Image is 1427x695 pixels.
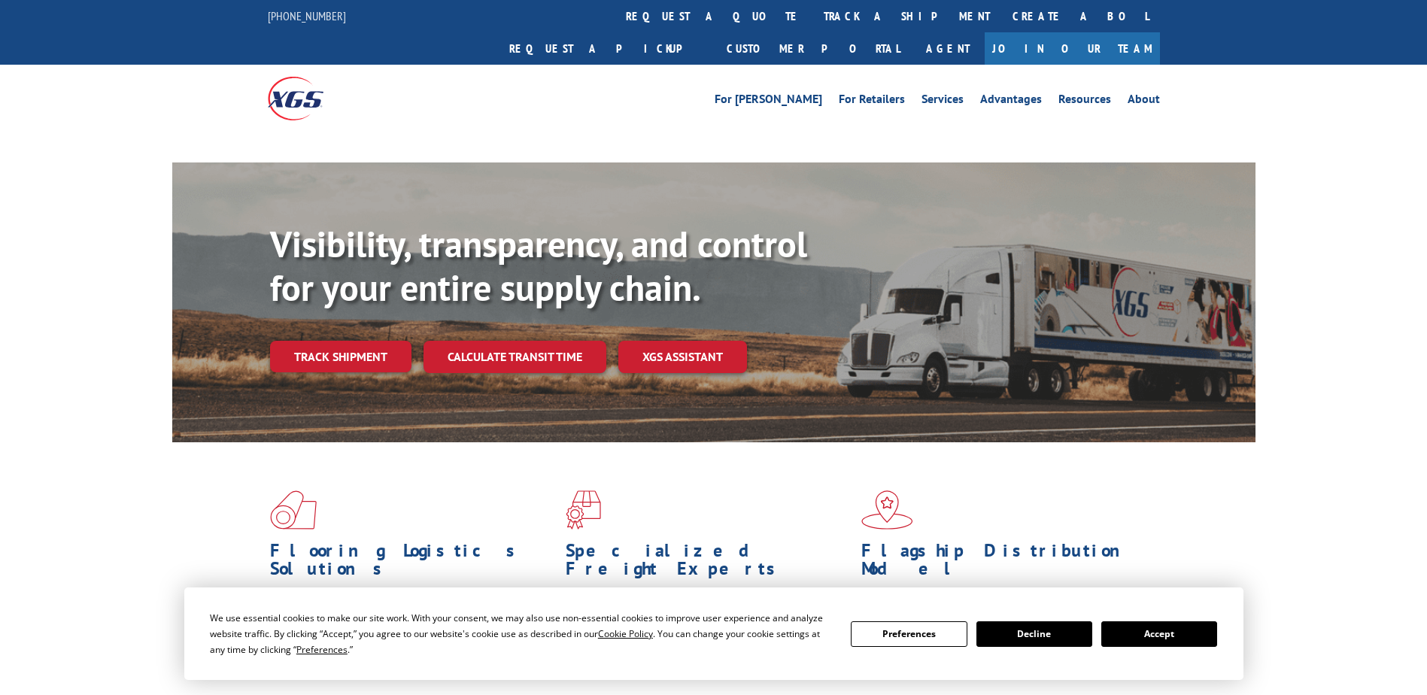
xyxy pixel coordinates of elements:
[270,542,554,585] h1: Flooring Logistics Solutions
[839,93,905,110] a: For Retailers
[980,93,1042,110] a: Advantages
[270,220,807,311] b: Visibility, transparency, and control for your entire supply chain.
[921,93,964,110] a: Services
[598,627,653,640] span: Cookie Policy
[618,341,747,373] a: XGS ASSISTANT
[270,490,317,530] img: xgs-icon-total-supply-chain-intelligence-red
[985,32,1160,65] a: Join Our Team
[1101,621,1217,647] button: Accept
[270,341,411,372] a: Track shipment
[268,8,346,23] a: [PHONE_NUMBER]
[270,585,554,639] span: As an industry carrier of choice, XGS has brought innovation and dedication to flooring logistics...
[1058,93,1111,110] a: Resources
[498,32,715,65] a: Request a pickup
[715,93,822,110] a: For [PERSON_NAME]
[1128,93,1160,110] a: About
[861,542,1146,585] h1: Flagship Distribution Model
[296,643,348,656] span: Preferences
[911,32,985,65] a: Agent
[976,621,1092,647] button: Decline
[184,587,1243,680] div: Cookie Consent Prompt
[851,621,967,647] button: Preferences
[566,542,850,585] h1: Specialized Freight Experts
[861,490,913,530] img: xgs-icon-flagship-distribution-model-red
[566,585,850,652] p: From 123 overlength loads to delicate cargo, our experienced staff knows the best way to move you...
[566,490,601,530] img: xgs-icon-focused-on-flooring-red
[715,32,911,65] a: Customer Portal
[210,610,833,657] div: We use essential cookies to make our site work. With your consent, we may also use non-essential ...
[861,585,1138,621] span: Our agile distribution network gives you nationwide inventory management on demand.
[424,341,606,373] a: Calculate transit time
